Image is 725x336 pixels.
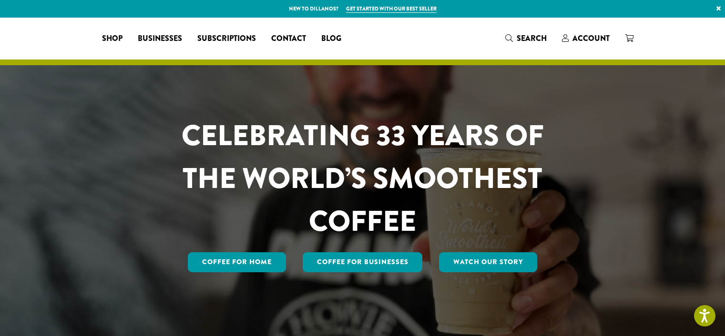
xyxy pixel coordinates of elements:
[517,33,547,44] span: Search
[271,33,306,45] span: Contact
[153,114,572,243] h1: CELEBRATING 33 YEARS OF THE WORLD’S SMOOTHEST COFFEE
[498,30,554,46] a: Search
[572,33,610,44] span: Account
[94,31,130,46] a: Shop
[188,252,286,272] a: Coffee for Home
[197,33,256,45] span: Subscriptions
[303,252,423,272] a: Coffee For Businesses
[138,33,182,45] span: Businesses
[102,33,123,45] span: Shop
[439,252,537,272] a: Watch Our Story
[321,33,341,45] span: Blog
[346,5,437,13] a: Get started with our best seller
